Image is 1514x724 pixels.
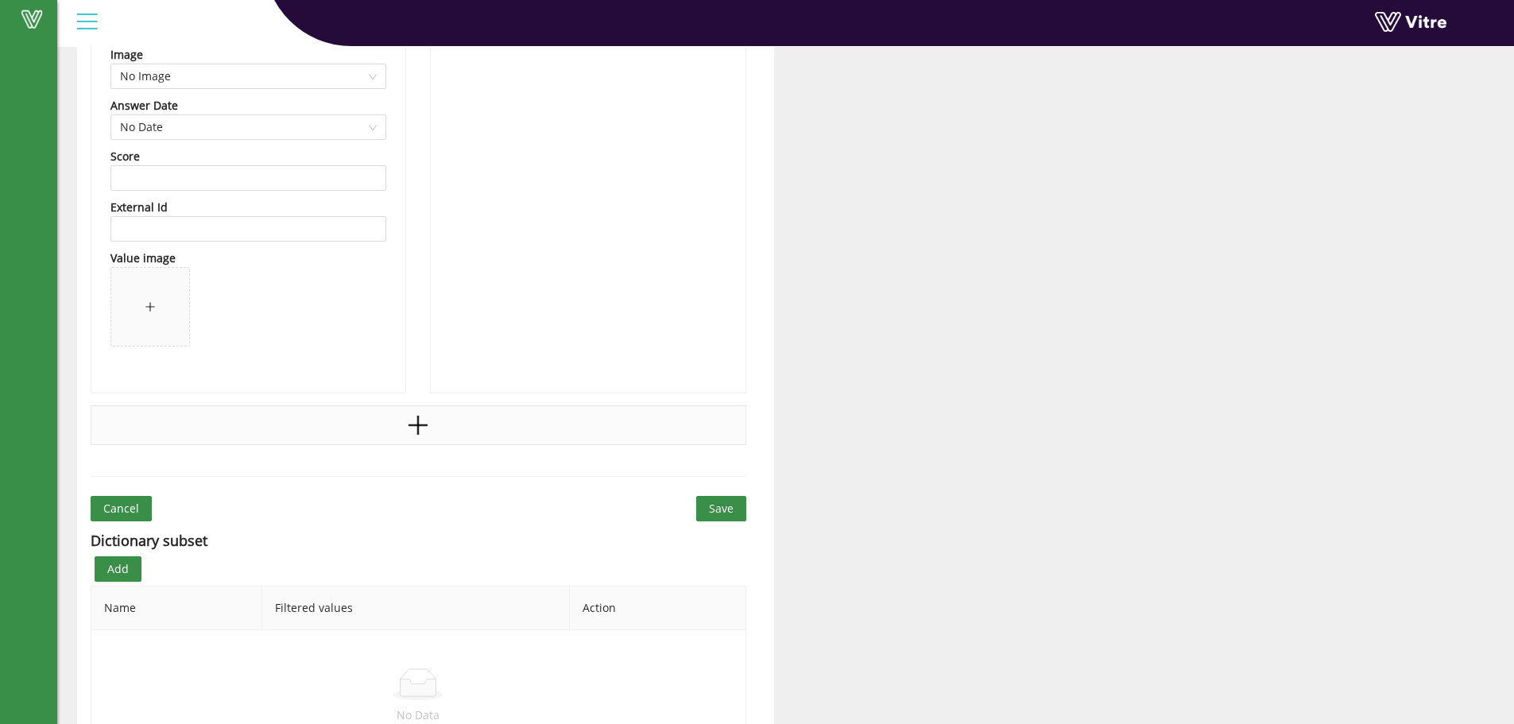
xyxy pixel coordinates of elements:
div: External Id [110,199,168,216]
div: Answer Date [110,97,178,114]
span: No Date [120,115,377,139]
th: Name [91,587,262,630]
button: Add [95,556,141,582]
button: Save [696,496,746,521]
span: Add [107,560,129,578]
span: plus [145,301,156,312]
p: No Data [104,707,733,724]
span: Cancel [103,500,139,517]
div: Score [110,148,140,165]
span: No Image [120,64,377,88]
th: Action [570,587,745,630]
div: Value image [110,250,176,267]
button: Cancel [91,496,152,521]
th: Filtered values [262,587,570,630]
span: Save [709,500,734,517]
div: Image [110,46,143,64]
span: plus [406,413,430,437]
div: Dictionary subset [91,529,207,552]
